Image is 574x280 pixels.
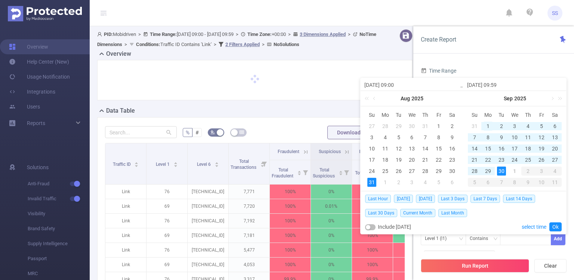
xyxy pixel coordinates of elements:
[535,154,548,165] td: September 26, 2025
[379,121,392,132] td: July 28, 2025
[371,91,378,106] a: Previous month (PageUp)
[394,155,403,164] div: 19
[225,42,260,47] u: 2 Filters Applied
[247,31,272,37] b: Time Zone:
[470,133,479,142] div: 7
[548,121,562,132] td: September 6, 2025
[432,132,445,143] td: August 8, 2025
[419,109,432,121] th: Thu
[470,155,479,164] div: 21
[445,165,459,177] td: August 30, 2025
[405,109,419,121] th: Wed
[548,143,562,154] td: September 20, 2025
[445,143,459,154] td: August 16, 2025
[481,154,495,165] td: September 22, 2025
[28,206,90,221] span: Visibility
[508,132,522,143] td: September 10, 2025
[367,155,376,164] div: 17
[186,130,189,136] span: %
[419,132,432,143] td: August 7, 2025
[468,178,481,187] div: 5
[113,162,132,167] span: Traffic ID
[135,164,139,166] i: icon: caret-down
[407,155,416,164] div: 20
[432,154,445,165] td: August 22, 2025
[392,112,405,118] span: Tu
[524,122,533,131] div: 4
[508,121,522,132] td: September 3, 2025
[339,170,343,174] div: Sort
[468,165,481,177] td: September 28, 2025
[134,161,139,165] div: Sort
[481,165,495,177] td: September 29, 2025
[535,112,548,118] span: Fr
[381,133,390,142] div: 4
[300,160,311,184] i: Filter menu
[537,133,546,142] div: 12
[535,178,548,187] div: 10
[392,165,405,177] td: August 26, 2025
[400,91,411,106] a: Aug
[448,122,457,131] div: 2
[445,109,459,121] th: Sat
[381,122,390,131] div: 28
[419,177,432,188] td: September 4, 2025
[365,121,379,132] td: July 27, 2025
[521,109,535,121] th: Thu
[448,167,457,176] div: 30
[394,122,403,131] div: 29
[535,132,548,143] td: September 12, 2025
[459,237,463,242] i: icon: down
[549,91,555,106] a: Next month (PageDown)
[381,178,390,187] div: 1
[468,112,481,118] span: Su
[421,259,529,273] button: Run Report
[434,133,443,142] div: 8
[468,109,481,121] th: Sun
[136,42,212,47] span: Traffic ID Contains 'Link'
[448,144,457,153] div: 16
[521,143,535,154] td: September 18, 2025
[105,185,146,199] p: Link
[468,132,481,143] td: September 7, 2025
[8,6,82,21] img: Protected Media
[421,122,430,131] div: 31
[535,167,548,176] div: 3
[146,185,187,199] p: 76
[421,36,456,43] span: Create Report
[28,191,90,206] span: Invalid Traffic
[359,149,386,154] span: Invalid Traffic
[481,121,495,132] td: September 1, 2025
[339,172,343,174] i: icon: caret-down
[548,154,562,165] td: September 27, 2025
[405,177,419,188] td: September 3, 2025
[405,154,419,165] td: August 20, 2025
[106,106,135,115] h2: Data Table
[448,155,457,164] div: 23
[497,144,506,153] div: 16
[548,165,562,177] td: October 4, 2025
[481,177,495,188] td: October 6, 2025
[503,195,535,203] span: Last 14 Days
[495,109,508,121] th: Tue
[548,167,562,176] div: 4
[421,68,456,74] span: Time Range
[215,161,219,163] i: icon: caret-up
[311,185,352,199] p: 0%
[28,236,90,251] span: Supply Intelligence
[421,144,430,153] div: 14
[484,144,493,153] div: 15
[379,109,392,121] th: Mon
[468,177,481,188] td: October 5, 2025
[407,178,416,187] div: 3
[365,165,379,177] td: August 24, 2025
[419,143,432,154] td: August 14, 2025
[405,132,419,143] td: August 6, 2025
[432,109,445,121] th: Fri
[411,91,424,106] a: 2025
[379,112,392,118] span: Mo
[27,160,49,175] span: Solutions
[9,84,55,99] a: Integrations
[156,162,171,167] span: Level 1
[425,232,452,245] div: Level 1 (l1)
